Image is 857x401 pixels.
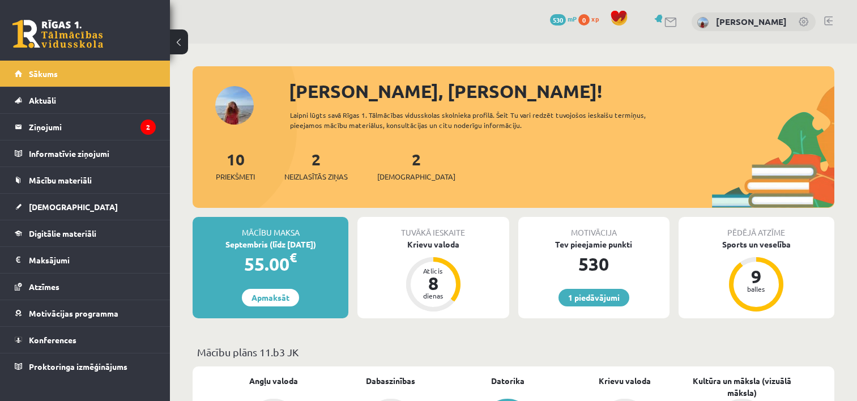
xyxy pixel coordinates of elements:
[15,353,156,379] a: Proktoringa izmēģinājums
[683,375,800,399] a: Kultūra un māksla (vizuālā māksla)
[193,217,348,238] div: Mācību maksa
[697,17,709,28] img: Beatrise Staņa
[15,87,156,113] a: Aktuāli
[716,16,787,27] a: [PERSON_NAME]
[377,171,455,182] span: [DEMOGRAPHIC_DATA]
[679,238,834,250] div: Sports un veselība
[578,14,604,23] a: 0 xp
[289,249,297,266] span: €
[29,69,58,79] span: Sākums
[29,335,76,345] span: Konferences
[193,238,348,250] div: Septembris (līdz [DATE])
[416,292,450,299] div: dienas
[284,171,348,182] span: Neizlasītās ziņas
[29,281,59,292] span: Atzīmes
[15,194,156,220] a: [DEMOGRAPHIC_DATA]
[284,149,348,182] a: 2Neizlasītās ziņas
[550,14,566,25] span: 530
[416,267,450,274] div: Atlicis
[568,14,577,23] span: mP
[216,149,255,182] a: 10Priekšmeti
[15,220,156,246] a: Digitālie materiāli
[290,110,675,130] div: Laipni lūgts savā Rīgas 1. Tālmācības vidusskolas skolnieka profilā. Šeit Tu vari redzēt tuvojošo...
[15,167,156,193] a: Mācību materiāli
[29,247,156,273] legend: Maksājumi
[491,375,525,387] a: Datorika
[739,267,773,285] div: 9
[518,250,670,278] div: 530
[518,238,670,250] div: Tev pieejamie punkti
[193,250,348,278] div: 55.00
[289,78,834,105] div: [PERSON_NAME], [PERSON_NAME]!
[679,238,834,313] a: Sports un veselība 9 balles
[29,175,92,185] span: Mācību materiāli
[550,14,577,23] a: 530 mP
[15,300,156,326] a: Motivācijas programma
[29,202,118,212] span: [DEMOGRAPHIC_DATA]
[29,361,127,372] span: Proktoringa izmēģinājums
[29,228,96,238] span: Digitālie materiāli
[15,61,156,87] a: Sākums
[15,327,156,353] a: Konferences
[29,140,156,167] legend: Informatīvie ziņojumi
[591,14,599,23] span: xp
[679,217,834,238] div: Pēdējā atzīme
[377,149,455,182] a: 2[DEMOGRAPHIC_DATA]
[739,285,773,292] div: balles
[558,289,629,306] a: 1 piedāvājumi
[578,14,590,25] span: 0
[357,238,509,313] a: Krievu valoda Atlicis 8 dienas
[15,247,156,273] a: Maksājumi
[366,375,415,387] a: Dabaszinības
[357,217,509,238] div: Tuvākā ieskaite
[12,20,103,48] a: Rīgas 1. Tālmācības vidusskola
[599,375,651,387] a: Krievu valoda
[15,274,156,300] a: Atzīmes
[357,238,509,250] div: Krievu valoda
[15,114,156,140] a: Ziņojumi2
[29,308,118,318] span: Motivācijas programma
[15,140,156,167] a: Informatīvie ziņojumi
[29,114,156,140] legend: Ziņojumi
[518,217,670,238] div: Motivācija
[242,289,299,306] a: Apmaksāt
[140,120,156,135] i: 2
[249,375,298,387] a: Angļu valoda
[416,274,450,292] div: 8
[216,171,255,182] span: Priekšmeti
[29,95,56,105] span: Aktuāli
[197,344,830,360] p: Mācību plāns 11.b3 JK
